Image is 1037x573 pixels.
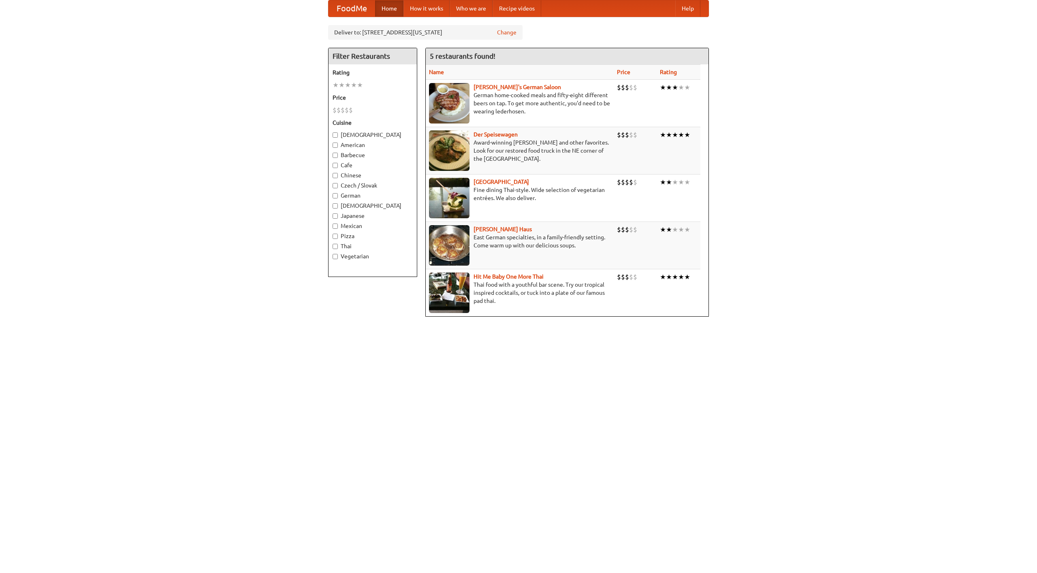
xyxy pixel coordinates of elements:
input: [DEMOGRAPHIC_DATA] [333,203,338,209]
input: German [333,193,338,198]
li: $ [625,273,629,281]
input: Barbecue [333,153,338,158]
li: $ [617,225,621,234]
li: $ [633,130,637,139]
li: ★ [684,178,690,187]
li: ★ [672,83,678,92]
li: ★ [339,81,345,89]
li: ★ [666,225,672,234]
li: $ [633,273,637,281]
h4: Filter Restaurants [329,48,417,64]
p: Thai food with a youthful bar scene. Try our tropical inspired cocktails, or tuck into a plate of... [429,281,610,305]
li: $ [337,106,341,115]
li: $ [625,83,629,92]
li: $ [633,225,637,234]
a: [PERSON_NAME]'s German Saloon [474,84,561,90]
label: American [333,141,413,149]
li: ★ [660,225,666,234]
a: Change [497,28,516,36]
input: American [333,143,338,148]
li: ★ [672,130,678,139]
li: $ [621,178,625,187]
p: German home-cooked meals and fifty-eight different beers on tap. To get more authentic, you'd nee... [429,91,610,115]
a: [PERSON_NAME] Haus [474,226,532,232]
li: $ [349,106,353,115]
a: Der Speisewagen [474,131,518,138]
label: Japanese [333,212,413,220]
li: ★ [678,130,684,139]
li: ★ [672,225,678,234]
li: $ [617,273,621,281]
img: babythai.jpg [429,273,469,313]
li: ★ [660,273,666,281]
a: FoodMe [329,0,375,17]
input: [DEMOGRAPHIC_DATA] [333,132,338,138]
li: ★ [351,81,357,89]
a: How it works [403,0,450,17]
h5: Price [333,94,413,102]
label: German [333,192,413,200]
li: ★ [678,225,684,234]
li: ★ [666,178,672,187]
li: ★ [672,178,678,187]
img: esthers.jpg [429,83,469,124]
input: Thai [333,244,338,249]
li: $ [625,178,629,187]
p: Fine dining Thai-style. Wide selection of vegetarian entrées. We also deliver. [429,186,610,202]
a: Who we are [450,0,493,17]
label: Czech / Slovak [333,181,413,190]
label: Chinese [333,171,413,179]
a: Rating [660,69,677,75]
li: ★ [666,83,672,92]
li: $ [629,273,633,281]
label: Pizza [333,232,413,240]
li: ★ [666,130,672,139]
a: [GEOGRAPHIC_DATA] [474,179,529,185]
input: Pizza [333,234,338,239]
a: Price [617,69,630,75]
li: ★ [684,273,690,281]
a: Help [675,0,700,17]
li: ★ [666,273,672,281]
label: [DEMOGRAPHIC_DATA] [333,131,413,139]
input: Mexican [333,224,338,229]
li: ★ [684,83,690,92]
a: Home [375,0,403,17]
p: Award-winning [PERSON_NAME] and other favorites. Look for our restored food truck in the NE corne... [429,138,610,163]
li: ★ [678,273,684,281]
li: ★ [660,83,666,92]
li: ★ [345,81,351,89]
input: Czech / Slovak [333,183,338,188]
h5: Cuisine [333,119,413,127]
div: Deliver to: [STREET_ADDRESS][US_STATE] [328,25,523,40]
li: ★ [672,273,678,281]
li: $ [617,130,621,139]
input: Chinese [333,173,338,178]
li: ★ [660,178,666,187]
img: kohlhaus.jpg [429,225,469,266]
li: $ [629,178,633,187]
li: $ [621,225,625,234]
li: $ [621,273,625,281]
label: Cafe [333,161,413,169]
input: Cafe [333,163,338,168]
li: ★ [357,81,363,89]
li: ★ [333,81,339,89]
li: ★ [660,130,666,139]
li: $ [617,83,621,92]
input: Japanese [333,213,338,219]
li: $ [345,106,349,115]
ng-pluralize: 5 restaurants found! [430,52,495,60]
label: Vegetarian [333,252,413,260]
li: ★ [684,225,690,234]
li: $ [629,130,633,139]
img: satay.jpg [429,178,469,218]
li: $ [625,130,629,139]
li: $ [621,130,625,139]
li: ★ [684,130,690,139]
label: Mexican [333,222,413,230]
